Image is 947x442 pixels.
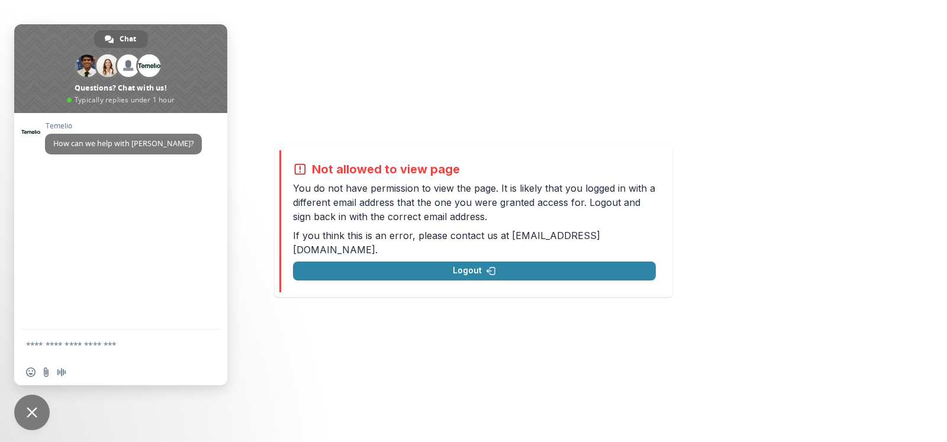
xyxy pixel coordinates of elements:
div: Close chat [14,395,50,430]
p: You do not have permission to view the page. It is likely that you logged in with a different ema... [293,181,656,224]
span: How can we help with [PERSON_NAME]? [53,138,194,149]
span: Insert an emoji [26,367,36,377]
textarea: Compose your message... [26,340,189,350]
button: Logout [293,262,656,280]
span: Audio message [57,367,66,377]
span: Send a file [41,367,51,377]
span: Chat [120,30,136,48]
div: Chat [94,30,148,48]
h2: Not allowed to view page [312,162,460,176]
p: If you think this is an error, please contact us at . [293,228,656,257]
span: Temelio [45,122,202,130]
a: [EMAIL_ADDRESS][DOMAIN_NAME] [293,230,600,256]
